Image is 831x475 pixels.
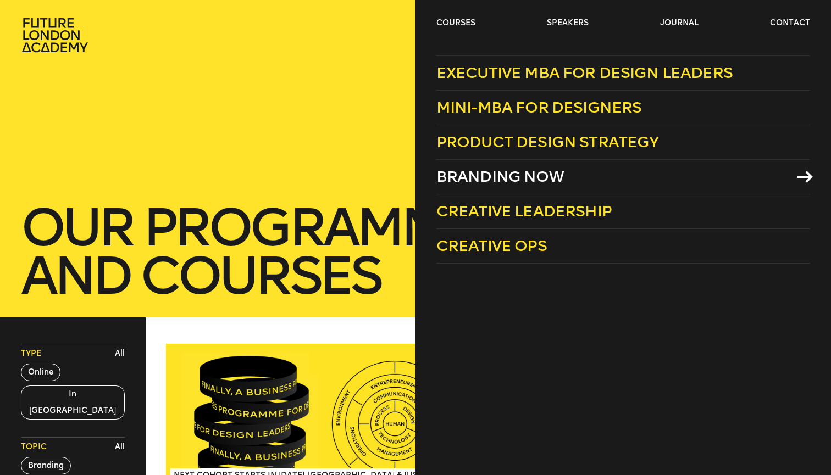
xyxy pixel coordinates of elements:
[436,202,612,220] span: Creative Leadership
[436,98,642,116] span: Mini-MBA for Designers
[436,91,810,125] a: Mini-MBA for Designers
[436,55,810,91] a: Executive MBA for Design Leaders
[436,160,810,194] a: Branding Now
[770,18,810,29] a: contact
[436,229,810,264] a: Creative Ops
[436,133,659,151] span: Product Design Strategy
[660,18,699,29] a: journal
[436,194,810,229] a: Creative Leadership
[436,64,733,82] span: Executive MBA for Design Leaders
[436,18,475,29] a: courses
[436,237,547,255] span: Creative Ops
[436,125,810,160] a: Product Design Strategy
[436,167,564,186] span: Branding Now
[547,18,589,29] a: speakers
